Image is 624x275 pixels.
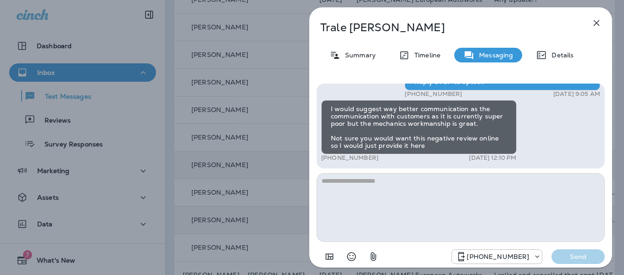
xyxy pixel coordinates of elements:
[410,51,440,59] p: Timeline
[553,90,600,98] p: [DATE] 9:05 AM
[321,154,379,162] p: [PHONE_NUMBER]
[320,247,339,266] button: Add in a premade template
[547,51,574,59] p: Details
[469,154,516,162] p: [DATE] 12:10 PM
[474,51,513,59] p: Messaging
[405,90,462,98] p: [PHONE_NUMBER]
[342,247,361,266] button: Select an emoji
[467,253,529,260] p: [PHONE_NUMBER]
[321,100,517,154] div: I would suggest way better communication as the communication with customers as it is currently s...
[340,51,376,59] p: Summary
[452,251,542,262] div: +1 (813) 428-9920
[320,21,571,34] p: Trale [PERSON_NAME]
